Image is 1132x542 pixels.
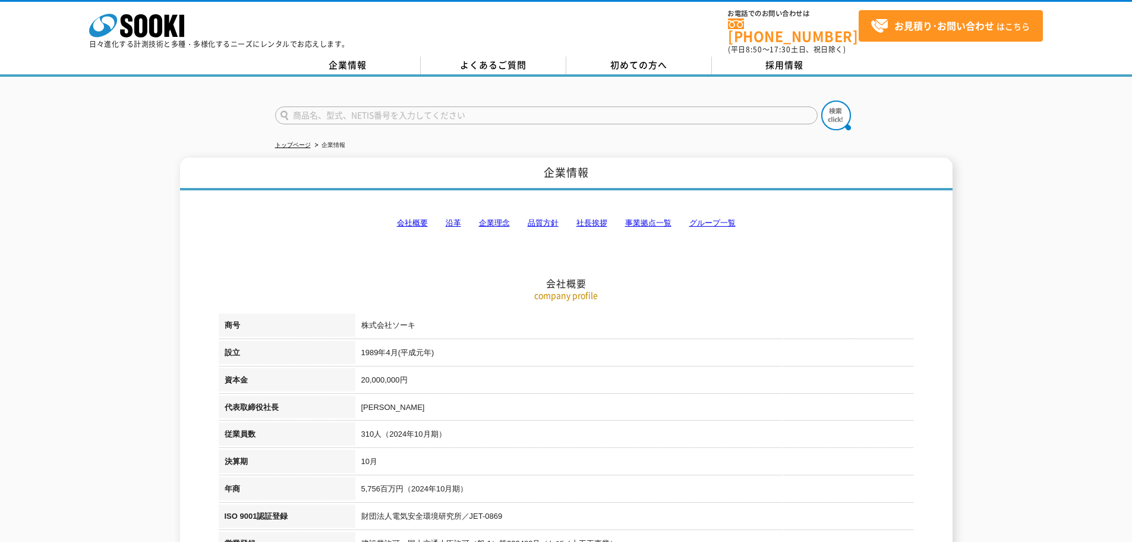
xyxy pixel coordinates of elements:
[421,57,566,74] a: よくあるご質問
[355,422,914,450] td: 310人（2024年10月期）
[859,10,1043,42] a: お見積り･お問い合わせはこちら
[219,505,355,532] th: ISO 9001認証登録
[566,57,712,74] a: 初めての方へ
[219,422,355,450] th: 従業員数
[313,139,345,152] li: 企業情報
[355,314,914,341] td: 株式会社ソーキ
[728,18,859,43] a: [PHONE_NUMBER]
[219,158,914,290] h2: 会社概要
[821,101,851,130] img: btn_search.png
[355,477,914,505] td: 5,756百万円（2024年10月期）
[219,314,355,341] th: 商号
[219,477,355,505] th: 年商
[180,158,953,190] h1: 企業情報
[219,396,355,423] th: 代表取締役社長
[355,396,914,423] td: [PERSON_NAME]
[528,218,559,227] a: 品質方針
[355,450,914,477] td: 10月
[275,106,818,124] input: 商品名、型式、NETIS番号を入力してください
[712,57,857,74] a: 採用情報
[275,142,311,148] a: トップページ
[746,44,762,55] span: 8:50
[275,57,421,74] a: 企業情報
[397,218,428,227] a: 会社概要
[871,17,1030,35] span: はこちら
[355,341,914,368] td: 1989年4月(平成元年)
[479,218,510,227] a: 企業理念
[728,44,846,55] span: (平日 ～ 土日、祝日除く)
[894,18,994,33] strong: お見積り･お問い合わせ
[219,368,355,396] th: 資本金
[576,218,607,227] a: 社長挨拶
[610,58,667,71] span: 初めての方へ
[770,44,791,55] span: 17:30
[625,218,671,227] a: 事業拠点一覧
[355,505,914,532] td: 財団法人電気安全環境研究所／JET-0869
[219,450,355,477] th: 決算期
[89,40,349,48] p: 日々進化する計測技術と多種・多様化するニーズにレンタルでお応えします。
[219,341,355,368] th: 設立
[689,218,736,227] a: グループ一覧
[728,10,859,17] span: お電話でのお問い合わせは
[219,289,914,302] p: company profile
[355,368,914,396] td: 20,000,000円
[446,218,461,227] a: 沿革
